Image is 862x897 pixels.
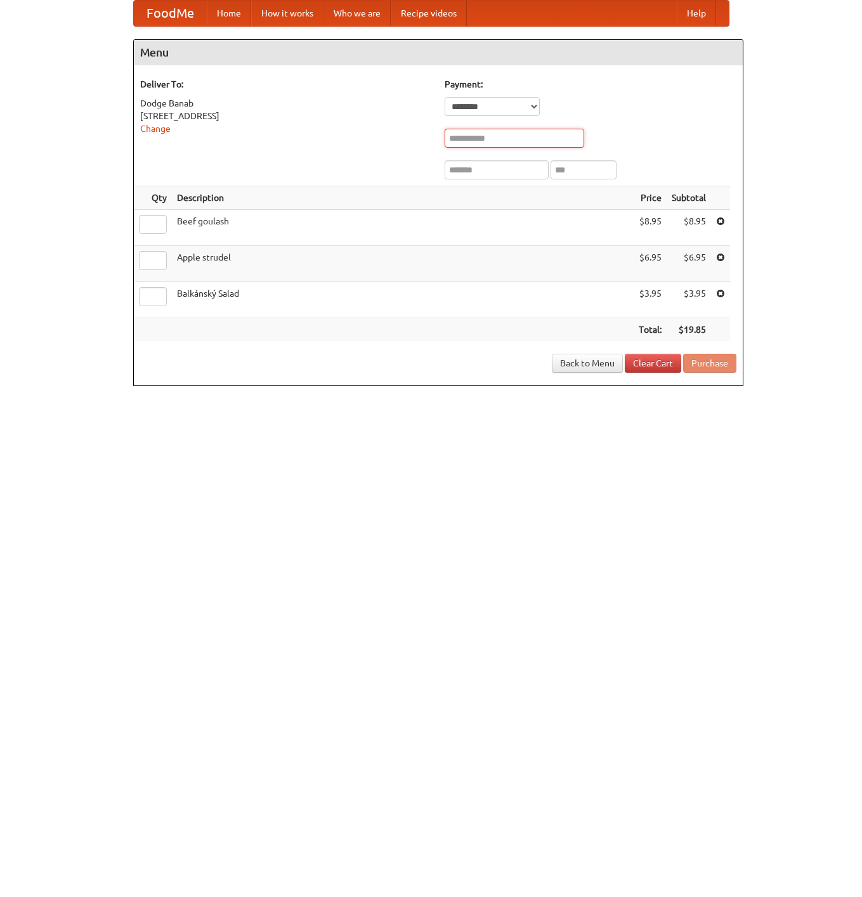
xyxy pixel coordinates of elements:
h5: Deliver To: [140,78,432,91]
th: $19.85 [667,318,711,342]
th: Description [172,186,634,210]
td: $6.95 [667,246,711,282]
td: Apple strudel [172,246,634,282]
a: Home [207,1,251,26]
div: Dodge Banab [140,97,432,110]
h4: Menu [134,40,743,65]
a: Change [140,124,171,134]
a: Back to Menu [552,354,623,373]
th: Total: [634,318,667,342]
td: Balkánský Salad [172,282,634,318]
button: Purchase [683,354,736,373]
a: Clear Cart [625,354,681,373]
a: Who we are [323,1,391,26]
td: $8.95 [667,210,711,246]
a: Help [677,1,716,26]
td: $6.95 [634,246,667,282]
a: How it works [251,1,323,26]
td: $3.95 [667,282,711,318]
td: $8.95 [634,210,667,246]
a: Recipe videos [391,1,467,26]
h5: Payment: [445,78,736,91]
th: Qty [134,186,172,210]
th: Subtotal [667,186,711,210]
a: FoodMe [134,1,207,26]
div: [STREET_ADDRESS] [140,110,432,122]
th: Price [634,186,667,210]
td: $3.95 [634,282,667,318]
td: Beef goulash [172,210,634,246]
